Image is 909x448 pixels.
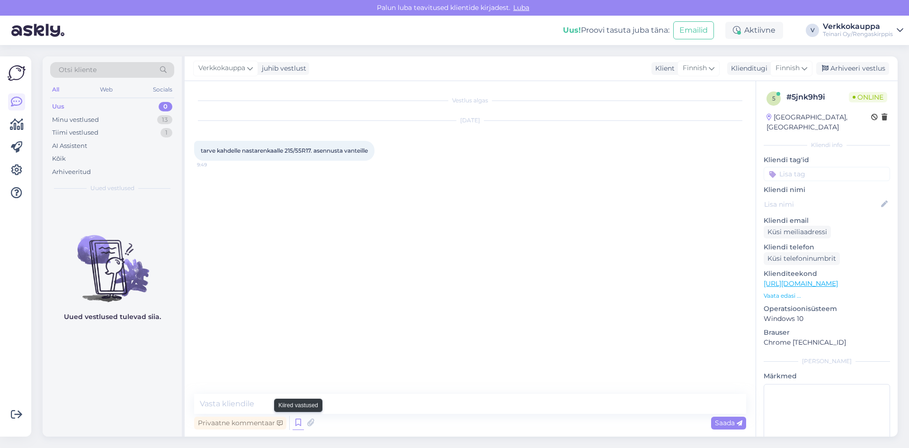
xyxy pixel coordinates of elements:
div: 13 [157,115,172,125]
input: Lisa tag [764,167,890,181]
span: Uued vestlused [90,184,134,192]
div: juhib vestlust [258,64,306,73]
a: [URL][DOMAIN_NAME] [764,279,838,288]
div: Web [98,83,115,96]
input: Lisa nimi [764,199,879,210]
div: Arhiveeritud [52,167,91,177]
div: Verkkokauppa [823,23,893,30]
div: Minu vestlused [52,115,99,125]
span: Saada [715,419,742,427]
div: Privaatne kommentaar [194,417,286,430]
div: Küsi meiliaadressi [764,226,831,238]
div: AI Assistent [52,141,87,151]
div: # 5jnk9h9i [786,91,849,103]
span: 5 [772,95,775,102]
p: Klienditeekond [764,269,890,279]
div: Tiimi vestlused [52,128,98,137]
p: Kliendi tag'id [764,155,890,165]
div: Küsi telefoninumbrit [764,252,840,265]
p: Kliendi email [764,216,890,226]
p: Kliendi telefon [764,242,890,252]
p: Windows 10 [764,314,890,324]
p: Kliendi nimi [764,185,890,195]
div: 1 [160,128,172,137]
small: Kiired vastused [278,401,318,410]
div: 0 [159,102,172,111]
div: Aktiivne [725,22,783,39]
img: Askly Logo [8,64,26,82]
div: Vestlus algas [194,96,746,105]
p: Uued vestlused tulevad siia. [64,312,161,322]
p: Brauser [764,328,890,338]
span: tarve kahdelle nastarenkaalle 215/55R17. asennusta vanteille [201,147,368,154]
div: [PERSON_NAME] [764,357,890,366]
div: [GEOGRAPHIC_DATA], [GEOGRAPHIC_DATA] [766,112,871,132]
div: Proovi tasuta juba täna: [563,25,669,36]
p: Operatsioonisüsteem [764,304,890,314]
p: Märkmed [764,371,890,381]
b: Uus! [563,26,581,35]
div: Klienditugi [727,64,767,73]
span: 9:49 [197,161,232,168]
div: Uus [52,102,64,111]
span: Finnish [683,63,707,73]
div: Arhiveeri vestlus [816,62,889,75]
button: Emailid [673,21,714,39]
span: Otsi kliente [59,65,97,75]
div: Socials [151,83,174,96]
div: All [50,83,61,96]
span: Verkkokauppa [198,63,245,73]
p: Vaata edasi ... [764,292,890,300]
span: Finnish [775,63,800,73]
a: VerkkokauppaTeinari Oy/Rengaskirppis [823,23,903,38]
div: Klient [651,64,675,73]
p: Chrome [TECHNICAL_ID] [764,338,890,347]
span: Online [849,92,887,102]
div: V [806,24,819,37]
img: No chats [43,218,182,303]
div: Kliendi info [764,141,890,149]
div: Kõik [52,154,66,164]
span: Luba [510,3,532,12]
div: Teinari Oy/Rengaskirppis [823,30,893,38]
div: [DATE] [194,116,746,125]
